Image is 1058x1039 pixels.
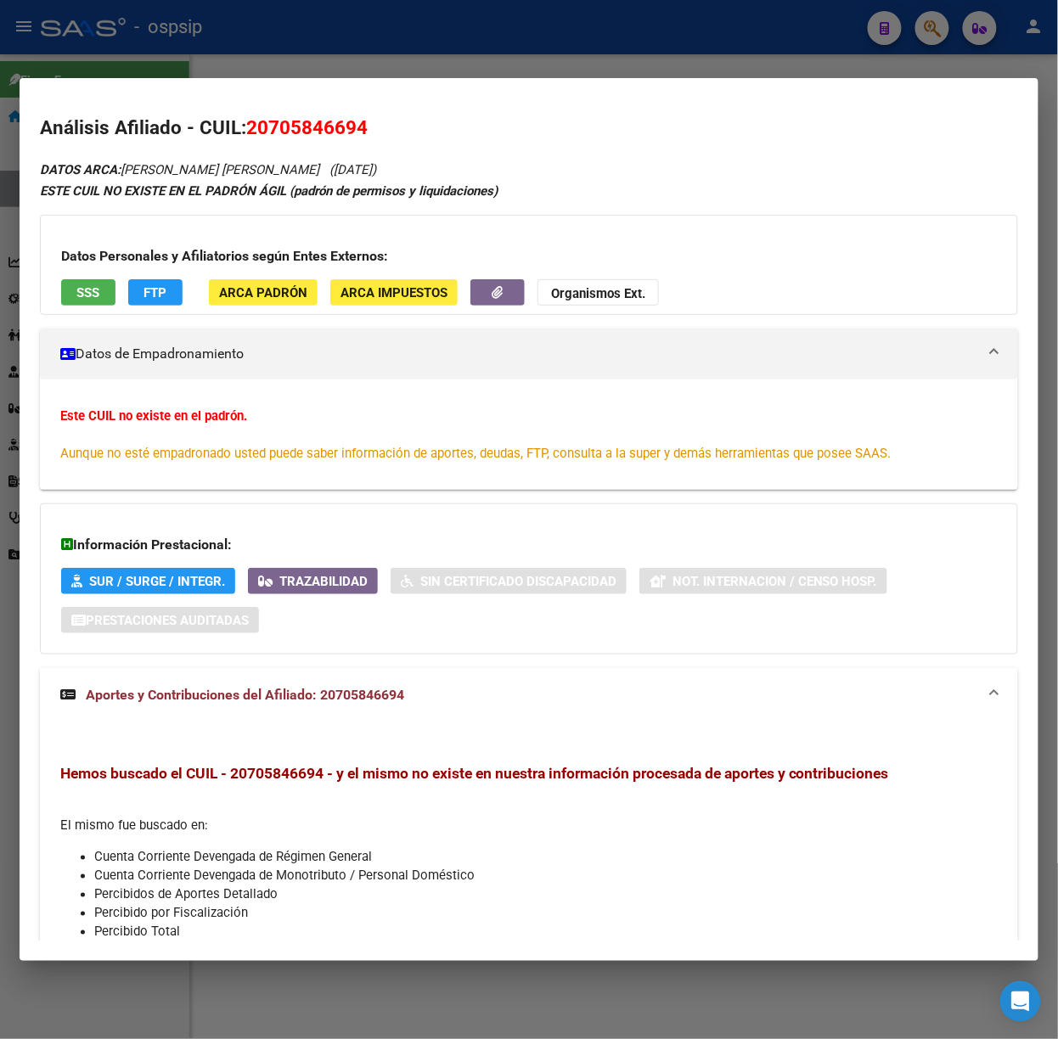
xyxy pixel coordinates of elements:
h3: Datos Personales y Afiliatorios según Entes Externos: [61,246,997,267]
span: Aunque no esté empadronado usted puede saber información de aportes, deudas, FTP, consulta a la s... [60,446,892,461]
button: ARCA Padrón [209,279,318,306]
button: ARCA Impuestos [330,279,458,306]
button: SSS [61,279,115,306]
span: Sin Certificado Discapacidad [420,574,616,589]
span: SSS [77,285,100,300]
span: Trazabilidad [279,574,368,589]
span: [PERSON_NAME] [PERSON_NAME] [40,162,319,177]
span: Hemos buscado el CUIL - 20705846694 - y el mismo no existe en nuestra información procesada de ap... [60,765,889,782]
span: Prestaciones Auditadas [86,613,249,628]
button: Trazabilidad [248,568,378,594]
span: ARCA Padrón [219,285,307,300]
mat-expansion-panel-header: Aportes y Contribuciones del Afiliado: 20705846694 [40,668,1018,722]
div: Open Intercom Messenger [1000,981,1041,1022]
span: Aportes y Contribuciones del Afiliado: 20705846694 [86,687,404,703]
span: SUR / SURGE / INTEGR. [89,574,225,589]
button: Sin Certificado Discapacidad [391,568,627,594]
span: Not. Internacion / Censo Hosp. [673,574,877,589]
div: Datos de Empadronamiento [40,379,1018,490]
button: Prestaciones Auditadas [61,607,259,633]
span: 20705846694 [246,116,368,138]
li: Percibido Total [94,923,998,941]
strong: Este CUIL no existe en el padrón. [60,408,247,424]
strong: Organismos Ext. [551,286,645,301]
strong: DATOS ARCA: [40,162,121,177]
h3: Información Prestacional: [61,535,997,555]
li: Percibido por Fiscalización [94,904,998,923]
li: Cuenta Corriente Devengada de Régimen General [94,848,998,867]
mat-expansion-panel-header: Datos de Empadronamiento [40,329,1018,379]
button: FTP [128,279,183,306]
button: Organismos Ext. [537,279,659,306]
button: SUR / SURGE / INTEGR. [61,568,235,594]
span: ARCA Impuestos [340,285,447,300]
h2: Análisis Afiliado - CUIL: [40,114,1018,143]
strong: ESTE CUIL NO EXISTE EN EL PADRÓN ÁGIL (padrón de permisos y liquidaciones) [40,183,498,199]
mat-panel-title: Datos de Empadronamiento [60,344,977,364]
span: ([DATE]) [329,162,376,177]
div: El mismo fue buscado en: [60,764,998,1016]
li: Percibidos de Aportes Detallado [94,885,998,904]
button: Not. Internacion / Censo Hosp. [639,568,887,594]
li: Cuenta Corriente Devengada de Monotributo / Personal Doméstico [94,867,998,885]
span: FTP [144,285,167,300]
